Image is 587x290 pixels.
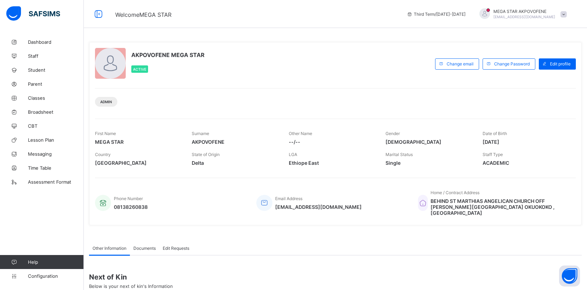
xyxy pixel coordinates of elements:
span: Phone Number [114,196,143,201]
span: Gender [386,131,400,136]
span: BEHIND ST MARTHIAS ANGELICAN CHURCH OFF [PERSON_NAME][GEOGRAPHIC_DATA] OKUOKOKO , [GEOGRAPHIC_DATA] [431,198,569,216]
span: Staff Type [483,152,503,157]
span: Configuration [28,273,83,279]
span: MEGA STAR AKPOVOFENE [493,9,555,14]
span: session/term information [407,12,465,17]
div: MEGA STARAKPOVOFENE [472,8,570,20]
span: Lesson Plan [28,137,84,143]
span: Staff [28,53,84,59]
span: Time Table [28,165,84,171]
span: CBT [28,123,84,129]
span: Delta [192,160,278,166]
span: ACADEMIC [483,160,569,166]
span: Help [28,259,83,265]
span: Welcome MEGA STAR [115,11,171,18]
span: [DATE] [483,139,569,145]
span: AKPOVOFENE [192,139,278,145]
span: Assessment Format [28,179,84,185]
span: Edit Requests [163,246,189,251]
span: Home / Contract Address [431,190,479,195]
span: Classes [28,95,84,101]
span: Country [95,152,111,157]
span: Parent [28,81,84,87]
span: Active [133,67,146,71]
span: Other Information [93,246,126,251]
span: Next of Kin [89,273,582,281]
span: Messaging [28,151,84,157]
span: Admin [100,100,112,104]
span: Dashboard [28,39,84,45]
span: 08138260838 [114,204,148,210]
span: Marital Status [386,152,413,157]
button: Open asap [559,266,580,287]
span: [EMAIL_ADDRESS][DOMAIN_NAME] [275,204,362,210]
span: [GEOGRAPHIC_DATA] [95,160,181,166]
img: safsims [6,6,60,21]
span: Email Address [275,196,302,201]
span: Surname [192,131,209,136]
span: AKPOVOFENE MEGA STAR [131,51,205,58]
span: Ethiope East [289,160,375,166]
span: Other Name [289,131,312,136]
span: Student [28,67,84,73]
span: Change Password [494,61,530,66]
span: [EMAIL_ADDRESS][DOMAIN_NAME] [493,15,555,19]
span: State of Origin [192,152,220,157]
span: MEGA STAR [95,139,181,145]
span: Date of Birth [483,131,507,136]
span: Single [386,160,472,166]
span: Documents [133,246,156,251]
span: [DEMOGRAPHIC_DATA] [386,139,472,145]
span: --/-- [289,139,375,145]
span: First Name [95,131,116,136]
span: Below is your next of kin's Information [89,283,173,289]
span: Broadsheet [28,109,84,115]
span: Change email [447,61,474,66]
span: Edit profile [550,61,571,66]
span: LGA [289,152,297,157]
